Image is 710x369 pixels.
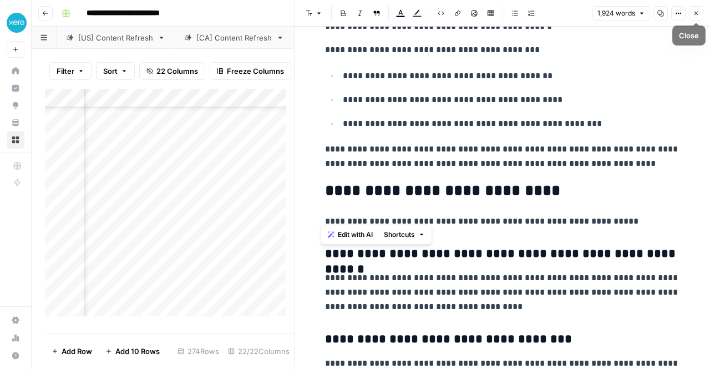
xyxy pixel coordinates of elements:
button: 22 Columns [139,62,205,80]
img: XeroOps Logo [7,13,27,33]
a: Your Data [7,114,24,132]
button: Edit with AI [323,228,377,242]
a: [US] Content Refresh [57,27,175,49]
button: Sort [96,62,135,80]
button: Freeze Columns [210,62,291,80]
span: Sort [103,65,118,77]
div: 22/22 Columns [224,342,294,360]
button: 1,924 words [592,6,650,21]
a: Insights [7,79,24,97]
button: Shortcuts [379,228,429,242]
button: Filter [49,62,92,80]
a: Browse [7,131,24,149]
span: Shortcuts [384,230,415,240]
span: 1,924 words [597,8,635,18]
a: Opportunities [7,97,24,114]
a: Settings [7,311,24,329]
div: [CA] Content Refresh [196,32,272,43]
a: Home [7,62,24,80]
button: Add 10 Rows [99,342,166,360]
span: Filter [57,65,74,77]
button: Help + Support [7,347,24,365]
span: 22 Columns [156,65,198,77]
span: Add Row [62,346,92,357]
a: Usage [7,329,24,347]
a: [CA] Content Refresh [175,27,293,49]
span: Add 10 Rows [115,346,160,357]
span: Edit with AI [338,230,373,240]
div: [US] Content Refresh [78,32,153,43]
button: Workspace: XeroOps [7,9,24,37]
span: Freeze Columns [227,65,284,77]
div: 274 Rows [173,342,224,360]
button: Add Row [45,342,99,360]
